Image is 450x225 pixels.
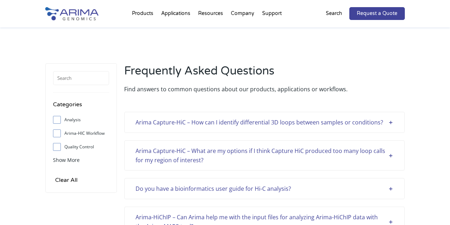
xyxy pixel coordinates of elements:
img: Arima-Genomics-logo [45,7,99,20]
h4: Categories [53,100,109,114]
input: Clear All [53,175,80,185]
label: Analysis [53,114,109,125]
p: Find answers to common questions about our products, applications or workflows. [124,85,405,94]
h2: Frequently Asked Questions [124,63,405,85]
div: Arima Capture-HiC – How can I identify differential 3D loops between samples or conditions? [136,118,393,127]
label: Arima-HIC Workflow [53,128,109,139]
a: Request a Quote [349,7,405,20]
input: Search [53,71,109,85]
label: Quality Control [53,142,109,152]
p: Search [326,9,342,18]
span: Show More [53,157,80,163]
div: Arima Capture-HiC – What are my options if I think Capture HiC produced too many loop calls for m... [136,146,393,165]
div: Do you have a bioinformatics user guide for Hi-C analysis? [136,184,393,193]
